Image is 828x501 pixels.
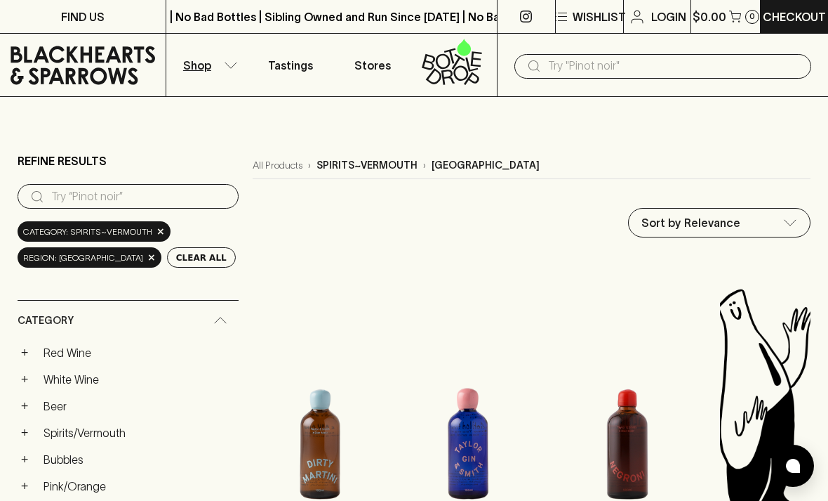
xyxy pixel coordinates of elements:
p: $0.00 [693,8,726,25]
img: bubble-icon [786,459,800,473]
a: White Wine [37,367,239,391]
a: Bubbles [37,448,239,471]
button: Clear All [167,247,236,268]
button: + [18,453,32,467]
p: spirits~vermouth [316,158,418,173]
p: Checkout [763,8,826,25]
div: Category [18,301,239,341]
span: × [156,224,165,239]
button: + [18,479,32,493]
p: FIND US [61,8,105,25]
span: Category [18,312,74,330]
p: [GEOGRAPHIC_DATA] [432,158,540,173]
input: Try “Pinot noir” [51,186,227,208]
p: › [308,158,311,173]
a: Red Wine [37,341,239,365]
input: Try "Pinot noir" [548,55,800,77]
a: Beer [37,394,239,418]
button: + [18,346,32,360]
span: Category: spirits~vermouth [23,225,152,239]
p: Stores [354,57,391,74]
p: Shop [183,57,211,74]
button: + [18,399,32,413]
button: + [18,426,32,440]
a: Stores [332,34,415,96]
p: 0 [749,13,755,20]
button: + [18,372,32,386]
a: Spirits/Vermouth [37,421,239,445]
p: Login [651,8,686,25]
a: All Products [253,158,302,173]
p: › [423,158,426,173]
p: Sort by Relevance [641,214,740,231]
a: Tastings [249,34,332,96]
div: Sort by Relevance [629,209,810,237]
span: region: [GEOGRAPHIC_DATA] [23,251,143,265]
p: Wishlist [573,8,626,25]
a: Pink/Orange [37,474,239,498]
span: × [147,250,156,265]
p: Refine Results [18,152,107,169]
button: Shop [166,34,249,96]
p: Tastings [268,57,313,74]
